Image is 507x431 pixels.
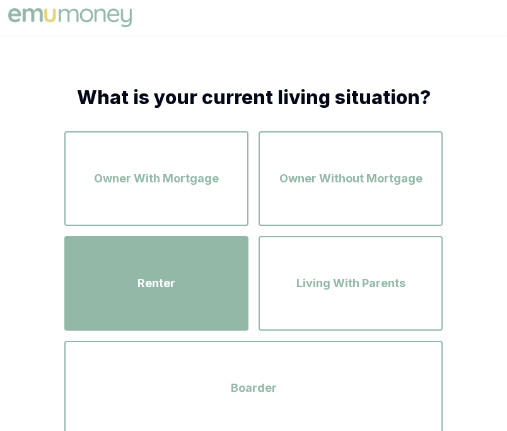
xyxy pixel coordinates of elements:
[259,131,443,226] button: Owner Without Mortgage
[64,131,248,226] button: Owner With Mortgage
[94,170,219,187] span: Owner With Mortgage
[279,170,422,187] span: Owner Without Mortgage
[296,275,405,292] span: Living With Parents
[5,5,135,30] img: Emu Money
[137,275,175,292] span: Renter
[64,236,248,331] button: Renter
[259,236,443,331] button: Living With Parents
[64,86,443,109] h1: What is your current living situation?
[231,379,277,397] span: Boarder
